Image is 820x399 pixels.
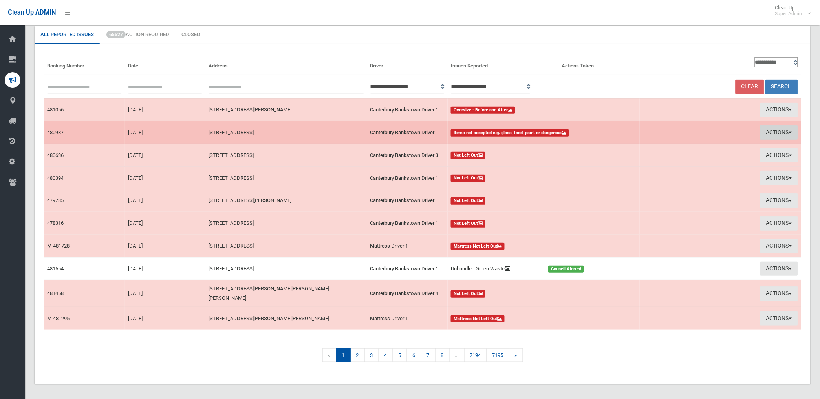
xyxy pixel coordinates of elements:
[205,307,367,330] td: [STREET_ADDRESS][PERSON_NAME][PERSON_NAME]
[451,173,636,183] a: Not Left Out
[125,280,206,307] td: [DATE]
[47,129,64,135] a: 480987
[548,266,584,273] span: Council Alerted
[47,315,70,321] a: M-481295
[44,53,125,75] th: Booking Number
[101,26,175,44] a: 65527Action Required
[451,107,515,114] span: Oversize - Before and After
[367,280,448,307] td: Canterbury Bankstown Driver 4
[125,307,206,330] td: [DATE]
[435,348,450,362] a: 8
[367,144,448,167] td: Canterbury Bankstown Driver 3
[451,196,636,205] a: Not Left Out
[771,5,810,16] span: Clean Up
[559,53,640,75] th: Actions Taken
[47,220,64,226] a: 478316
[8,9,56,16] span: Clean Up ADMIN
[47,197,64,203] a: 479785
[125,189,206,212] td: [DATE]
[393,348,407,362] a: 5
[322,348,337,362] span: «
[125,257,206,280] td: [DATE]
[736,80,764,94] a: Clear
[760,193,798,208] button: Actions
[205,167,367,189] td: [STREET_ADDRESS]
[125,53,206,75] th: Date
[760,216,798,231] button: Actions
[407,348,421,362] a: 6
[451,289,636,298] a: Not Left Out
[451,175,485,182] span: Not Left Out
[760,286,798,301] button: Actions
[205,280,367,307] td: [STREET_ADDRESS][PERSON_NAME][PERSON_NAME][PERSON_NAME]
[176,26,206,44] a: Closed
[125,235,206,257] td: [DATE]
[509,348,523,362] a: »
[367,212,448,235] td: Canterbury Bankstown Driver 1
[451,314,636,323] a: Mattress Not Left Out
[367,257,448,280] td: Canterbury Bankstown Driver 1
[451,128,636,137] a: Items not accepted e.g. glass, food, paint or dangerous
[367,121,448,144] td: Canterbury Bankstown Driver 1
[775,11,802,16] small: Super Admin
[464,348,487,362] a: 7194
[364,348,379,362] a: 3
[451,197,485,205] span: Not Left Out
[760,239,798,253] button: Actions
[336,348,351,362] span: 1
[205,257,367,280] td: [STREET_ADDRESS]
[47,266,64,271] a: 481554
[47,243,70,249] a: M-481728
[205,189,367,212] td: [STREET_ADDRESS][PERSON_NAME]
[367,189,448,212] td: Canterbury Bankstown Driver 1
[451,243,505,250] span: Mattress Not Left Out
[765,80,798,94] button: Search
[47,152,64,158] a: 480636
[760,125,798,140] button: Actions
[367,53,448,75] th: Driver
[205,98,367,121] td: [STREET_ADDRESS][PERSON_NAME]
[451,241,636,251] a: Mattress Not Left Out
[106,31,126,38] span: 65527
[760,311,798,326] button: Actions
[451,219,636,228] a: Not Left Out
[125,212,206,235] td: [DATE]
[451,129,569,137] span: Items not accepted e.g. glass, food, paint or dangerous
[47,290,64,296] a: 481458
[760,148,798,162] button: Actions
[367,235,448,257] td: Mattress Driver 1
[35,26,100,44] a: All Reported Issues
[125,98,206,121] td: [DATE]
[446,264,544,273] div: Unbundled Green Waste
[367,307,448,330] td: Mattress Driver 1
[125,167,206,189] td: [DATE]
[205,212,367,235] td: [STREET_ADDRESS]
[205,121,367,144] td: [STREET_ADDRESS]
[451,105,636,115] a: Oversize - Before and After
[451,290,485,298] span: Not Left Out
[760,103,798,117] button: Actions
[47,107,64,113] a: 481056
[205,235,367,257] td: [STREET_ADDRESS]
[448,53,559,75] th: Issues Reported
[451,220,485,228] span: Not Left Out
[449,348,465,362] span: ...
[451,264,636,273] a: Unbundled Green Waste Council Alerted
[125,121,206,144] td: [DATE]
[350,348,365,362] a: 2
[379,348,393,362] a: 4
[760,262,798,276] button: Actions
[451,315,505,323] span: Mattress Not Left Out
[125,144,206,167] td: [DATE]
[47,175,64,181] a: 480394
[451,152,485,159] span: Not Left Out
[421,348,436,362] a: 7
[367,98,448,121] td: Canterbury Bankstown Driver 1
[367,167,448,189] td: Canterbury Bankstown Driver 1
[451,151,636,160] a: Not Left Out
[760,171,798,185] button: Actions
[205,144,367,167] td: [STREET_ADDRESS]
[487,348,509,362] a: 7195
[205,53,367,75] th: Address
